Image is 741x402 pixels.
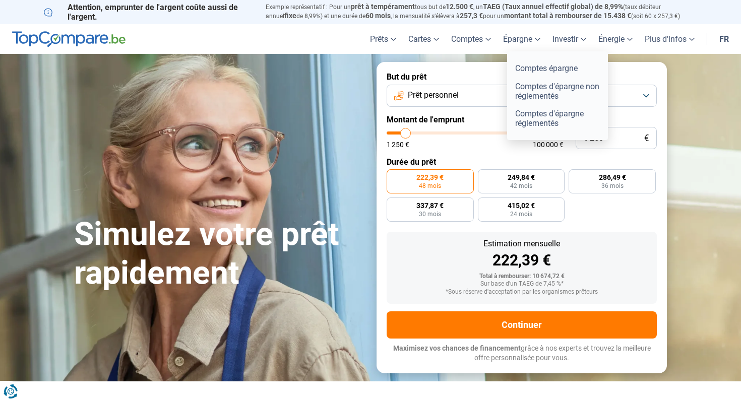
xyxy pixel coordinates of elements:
[511,78,604,105] a: Comptes d'épargne non réglementés
[387,344,657,363] p: grâce à nos experts et trouvez la meilleure offre personnalisée pour vous.
[364,24,402,54] a: Prêts
[395,253,649,268] div: 222,39 €
[644,134,649,143] span: €
[402,24,445,54] a: Cartes
[416,202,444,209] span: 337,87 €
[497,24,546,54] a: Épargne
[395,273,649,280] div: Total à rembourser: 10 674,72 €
[74,215,364,293] h1: Simulez votre prêt rapidement
[393,344,521,352] span: Maximisez vos chances de financement
[546,24,592,54] a: Investir
[395,240,649,248] div: Estimation mensuelle
[446,3,473,11] span: 12.500 €
[592,24,639,54] a: Énergie
[416,174,444,181] span: 222,39 €
[713,24,735,54] a: fr
[395,289,649,296] div: *Sous réserve d'acceptation par les organismes prêteurs
[387,311,657,339] button: Continuer
[395,281,649,288] div: Sur base d'un TAEG de 7,45 %*
[387,85,657,107] button: Prêt personnel
[510,183,532,189] span: 42 mois
[511,105,604,132] a: Comptes d'épargne réglementés
[419,183,441,189] span: 48 mois
[44,3,254,22] p: Attention, emprunter de l'argent coûte aussi de l'argent.
[639,24,701,54] a: Plus d'infos
[12,31,126,47] img: TopCompare
[510,211,532,217] span: 24 mois
[387,141,409,148] span: 1 250 €
[408,90,459,101] span: Prêt personnel
[483,3,623,11] span: TAEG (Taux annuel effectif global) de 8,99%
[387,115,657,124] label: Montant de l'emprunt
[504,12,631,20] span: montant total à rembourser de 15.438 €
[387,72,657,82] label: But du prêt
[387,157,657,167] label: Durée du prêt
[266,3,697,21] p: Exemple représentatif : Pour un tous but de , un (taux débiteur annuel de 8,99%) et une durée de ...
[508,174,535,181] span: 249,84 €
[460,12,483,20] span: 257,3 €
[284,12,296,20] span: fixe
[533,141,564,148] span: 100 000 €
[419,211,441,217] span: 30 mois
[508,202,535,209] span: 415,02 €
[511,59,604,77] a: Comptes épargne
[445,24,497,54] a: Comptes
[599,174,626,181] span: 286,49 €
[365,12,391,20] span: 60 mois
[351,3,415,11] span: prêt à tempérament
[601,183,624,189] span: 36 mois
